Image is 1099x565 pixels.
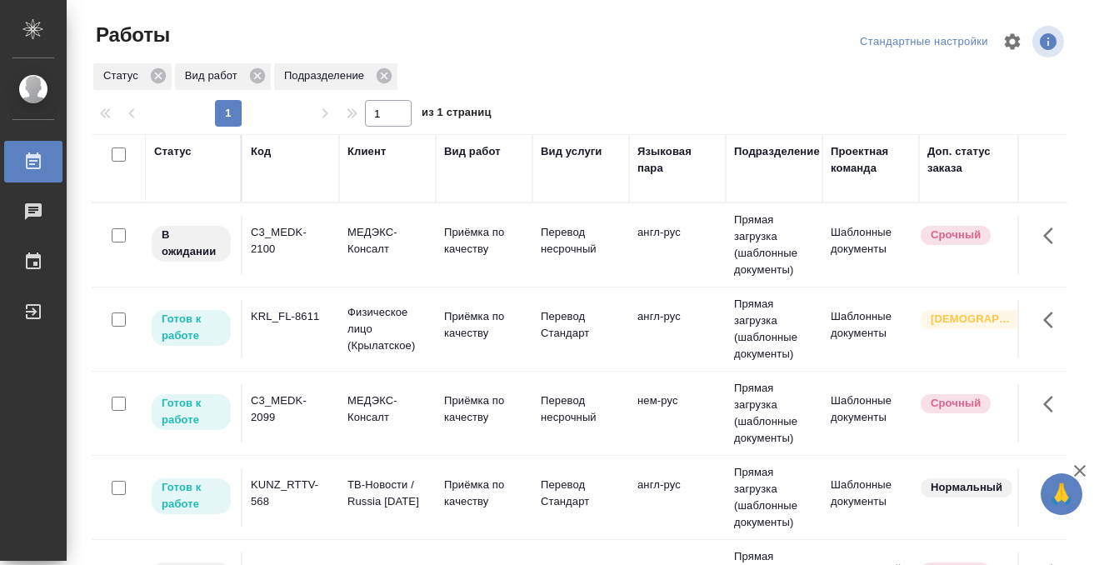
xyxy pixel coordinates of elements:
p: [DEMOGRAPHIC_DATA] [931,311,1014,327]
div: C3_MEDK-2099 [251,392,331,426]
div: Исполнитель может приступить к работе [150,308,232,347]
p: Приёмка по качеству [444,224,524,257]
button: Здесь прячутся важные кнопки [1033,300,1073,340]
div: Статус [154,143,192,160]
p: Готов к работе [162,395,221,428]
p: МЕДЭКС-Консалт [347,224,427,257]
p: В ожидании [162,227,221,260]
div: Подразделение [734,143,820,160]
p: ТВ-Новости / Russia [DATE] [347,477,427,510]
td: Прямая загрузка (шаблонные документы) [726,456,822,539]
span: 🙏 [1047,477,1076,512]
div: Подразделение [274,63,397,90]
span: Работы [92,22,170,48]
p: Физическое лицо (Крылатское) [347,304,427,354]
div: split button [856,29,992,55]
div: Исполнитель назначен, приступать к работе пока рано [150,224,232,263]
button: Здесь прячутся важные кнопки [1033,216,1073,256]
button: Здесь прячутся важные кнопки [1033,384,1073,424]
div: C3_MEDK-2100 [251,224,331,257]
div: Статус [93,63,172,90]
p: Готов к работе [162,311,221,344]
p: Готов к работе [162,479,221,512]
p: Перевод несрочный [541,224,621,257]
button: Здесь прячутся важные кнопки [1033,468,1073,508]
div: Вид работ [175,63,271,90]
p: Перевод несрочный [541,392,621,426]
td: Прямая загрузка (шаблонные документы) [726,372,822,455]
p: Вид работ [185,67,243,84]
div: KUNZ_RTTV-568 [251,477,331,510]
td: англ-рус [629,300,726,358]
p: Перевод Стандарт [541,477,621,510]
div: Исполнитель может приступить к работе [150,392,232,432]
p: Нормальный [931,479,1002,496]
p: Срочный [931,395,981,412]
td: Шаблонные документы [822,300,919,358]
td: англ-рус [629,468,726,527]
div: Код [251,143,271,160]
p: Приёмка по качеству [444,392,524,426]
td: Прямая загрузка (шаблонные документы) [726,203,822,287]
span: Посмотреть информацию [1032,26,1067,57]
td: Шаблонные документы [822,468,919,527]
span: Настроить таблицу [992,22,1032,62]
td: Шаблонные документы [822,384,919,442]
div: KRL_FL-8611 [251,308,331,325]
div: Вид услуги [541,143,602,160]
div: Языковая пара [637,143,717,177]
p: Срочный [931,227,981,243]
span: из 1 страниц [422,102,492,127]
p: Приёмка по качеству [444,477,524,510]
td: Прямая загрузка (шаблонные документы) [726,287,822,371]
td: Шаблонные документы [822,216,919,274]
p: Приёмка по качеству [444,308,524,342]
p: Статус [103,67,144,84]
p: МЕДЭКС-Консалт [347,392,427,426]
button: 🙏 [1041,473,1082,515]
td: англ-рус [629,216,726,274]
p: Подразделение [284,67,370,84]
div: Исполнитель может приступить к работе [150,477,232,516]
td: нем-рус [629,384,726,442]
div: Клиент [347,143,386,160]
div: Доп. статус заказа [927,143,1015,177]
p: Перевод Стандарт [541,308,621,342]
div: Проектная команда [831,143,911,177]
div: Вид работ [444,143,501,160]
